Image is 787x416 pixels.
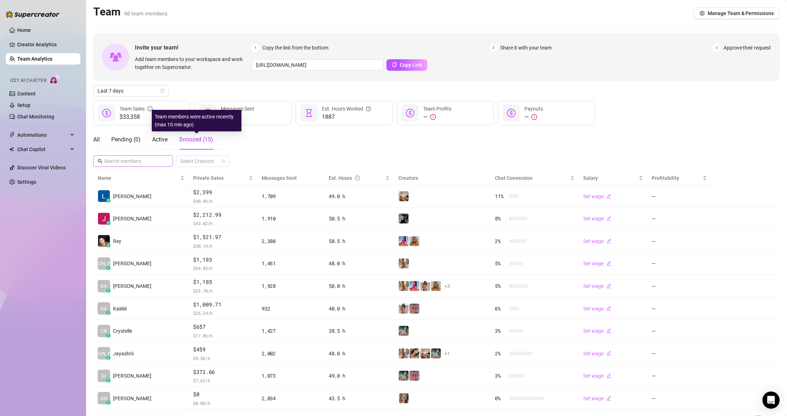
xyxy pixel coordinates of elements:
span: copy [392,62,397,67]
div: 38.5 h [329,327,390,335]
span: Add team members to your workspace and work together on Supercreator. [135,55,249,71]
span: 6 % [495,305,507,313]
span: Active [152,136,168,143]
img: Jane [98,213,110,225]
span: Jayashrii [113,350,133,357]
span: Invite your team! [135,43,252,52]
img: MJaee (VIP) [399,371,409,381]
img: Tabby (VIP) [409,371,420,381]
a: Set wageedit [583,373,612,379]
span: Last 7 days [98,85,164,96]
img: Chloe (VIP) [420,349,430,359]
a: Team Analytics [17,56,52,62]
div: Pending ( 0 ) [111,135,141,144]
span: AN [100,394,107,402]
span: [PERSON_NAME] [113,192,151,200]
th: Name [93,171,189,185]
div: 49.0 h [329,192,390,200]
span: $ 24.85 /h [193,265,253,272]
span: Automations [17,129,68,141]
span: Manage Team & Permissions [708,10,774,16]
img: MJaee (VIP) [431,349,441,359]
span: $ 17.06 /h [193,332,253,339]
div: 50.0 h [329,282,390,290]
span: search [98,159,103,164]
div: 2,380 [262,237,320,245]
div: 48.0 h [329,260,390,267]
span: Name [98,174,179,182]
span: Share it with your team [500,44,552,52]
span: setting [700,11,705,16]
span: edit [606,261,612,266]
img: Ellie (Free) [399,393,409,403]
div: Team members were active recently (max 10 min ago) [152,110,242,131]
span: Messages Sent [262,175,297,181]
td: — [647,185,711,208]
img: logo-BBDzfeDw.svg [6,11,60,18]
a: Set wageedit [583,283,612,289]
span: $2,399 [193,188,253,197]
a: Set wageedit [583,328,612,334]
span: edit [606,216,612,221]
div: Est. Hours Worked [322,105,371,113]
span: Chat Copilot [17,144,68,155]
span: [PERSON_NAME] [113,372,151,380]
th: Creators [394,171,491,185]
span: 2 % [495,237,507,245]
span: thunderbolt [9,132,15,138]
span: Izzy AI Chatter [10,77,46,84]
span: $ 7.63 /h [193,377,253,384]
img: Georgia (VIP) [420,281,430,291]
div: 1,709 [262,192,320,200]
div: 49.0 h [329,372,390,380]
span: 1887 [322,113,371,121]
td: — [647,342,711,365]
span: Private Sales [193,175,224,181]
span: Messages Sent [221,106,254,112]
div: z [106,221,111,225]
img: Georgia (VIP) [399,304,409,314]
div: Team Sales [120,105,153,113]
div: 1,073 [262,372,320,380]
div: z [106,198,111,203]
span: edit [606,194,612,199]
img: Jaz (VIP) [431,281,441,291]
a: Set wageedit [583,216,612,221]
a: Chat Monitoring [17,114,54,120]
span: edit [606,239,612,244]
span: 3 [713,44,721,52]
a: Settings [17,179,36,185]
div: 1,928 [262,282,320,290]
td: — [647,387,711,410]
a: Creator Analytics [17,39,75,50]
span: exclamation-circle [430,114,436,120]
td: — [647,365,711,388]
span: team [221,159,226,163]
span: $ 43.82 /h [193,220,253,227]
span: 11 % [495,192,507,200]
span: Salary [583,175,598,181]
span: 5 % [495,282,507,290]
a: Setup [17,102,31,108]
img: Mocha (VIP) [409,349,420,359]
a: Home [17,27,31,33]
span: $1,193 [193,256,253,264]
a: Set wageedit [583,306,612,312]
span: $373.66 [193,368,253,377]
div: 50.5 h [329,237,390,245]
div: — [423,113,451,121]
span: Team Profits [423,106,451,112]
img: AI Chatter [49,74,60,85]
span: $ 48.96 /h [193,197,253,205]
div: Open Intercom Messenger [763,392,780,409]
img: Jaz (VIP) [409,236,420,246]
span: Copy Link [400,62,422,68]
div: All [93,135,100,144]
span: $1,009.71 [193,300,253,309]
span: $2,212.99 [193,211,253,219]
td: — [647,320,711,342]
span: 2 % [495,350,507,357]
span: $459 [193,345,253,354]
img: Celine (VIP) [399,349,409,359]
span: $0 [193,390,253,399]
